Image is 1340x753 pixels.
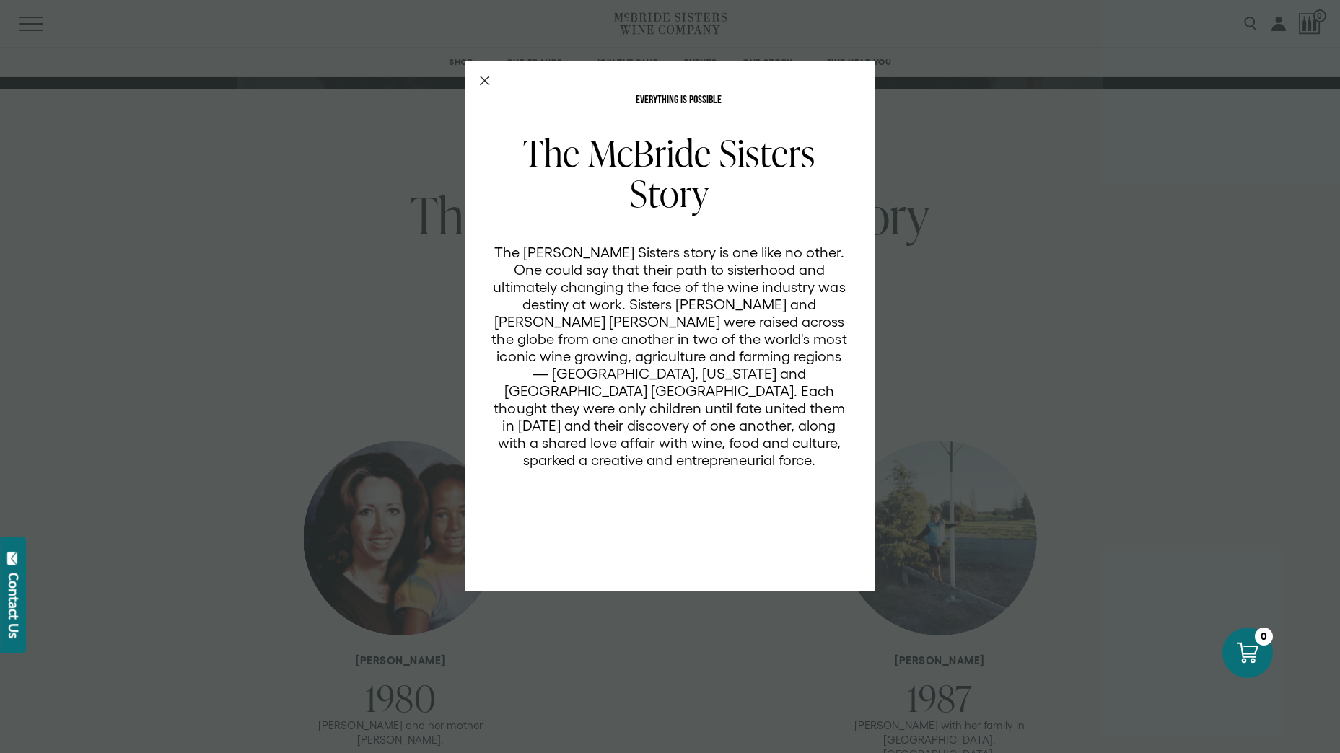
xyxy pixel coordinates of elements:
p: The [PERSON_NAME] Sisters story is one like no other. One could say that their path to sisterhood... [491,244,848,469]
p: EVERYTHING IS POSSIBLE [491,94,866,106]
div: 0 [1255,627,1273,646]
h2: The McBride Sisters Story [491,133,848,213]
button: Close Modal [480,76,490,86]
div: Contact Us [6,573,21,638]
